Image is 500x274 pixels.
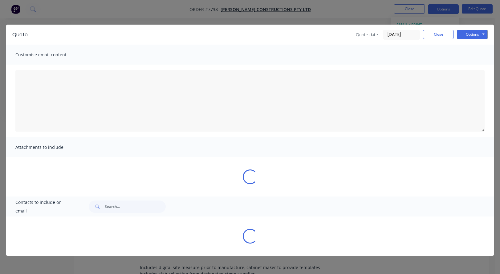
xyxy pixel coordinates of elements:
div: Quote [12,31,28,38]
button: Options [457,30,488,39]
button: Close [423,30,454,39]
span: Quote date [356,31,378,38]
span: Customise email content [15,50,83,59]
span: Attachments to include [15,143,83,152]
span: Contacts to include on email [15,198,73,215]
input: Search... [105,201,166,213]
